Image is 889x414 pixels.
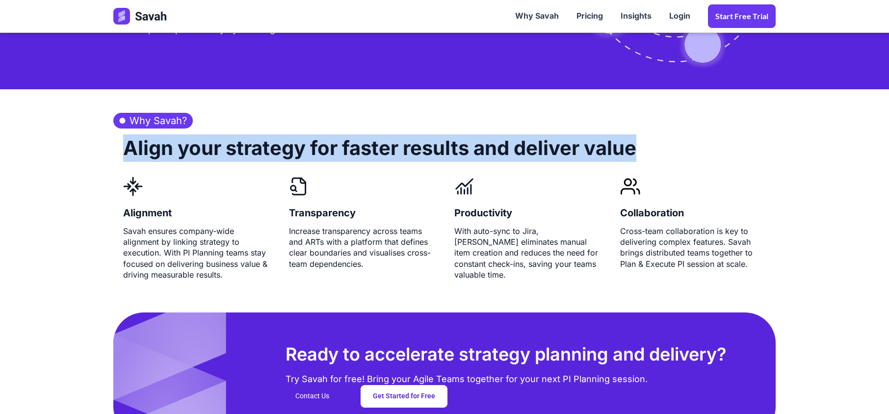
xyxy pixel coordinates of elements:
[286,342,727,366] h2: Ready to accelerate strategy planning and delivery?
[123,23,435,44] li: Improve productivity by entering data at once
[612,1,660,31] a: Insights
[286,367,648,385] div: Try Savah for free! Bring your Agile Teams together for your next PI Planning session.
[361,385,447,408] a: Get Started for Free
[123,226,269,281] div: Savah ensures company-wide alignment by linking strategy to execution. With PI Planning teams sta...
[295,391,329,401] div: Contact Us
[660,1,699,31] a: Login
[113,113,193,129] h3: Why Savah?
[620,226,766,270] div: Cross-team collaboration is key to delivering complex features. Savah brings distributed teams to...
[289,226,435,270] div: Increase transparency across teams and ARTs with a platform that defines clear boundaries and vis...
[620,200,684,226] h4: Collaboration
[289,200,356,226] h4: Transparency
[708,4,776,28] a: Start Free trial
[123,200,172,226] h4: Alignment
[454,226,601,281] div: With auto-sync to Jira, [PERSON_NAME] eliminates manual item creation and reduces the need for co...
[123,129,636,177] h2: Align your strategy for faster results and deliver value
[506,1,568,31] a: Why Savah
[568,1,612,31] a: Pricing
[840,367,889,414] iframe: Chat Widget
[454,200,512,226] h4: Productivity
[295,386,341,407] a: Contact Us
